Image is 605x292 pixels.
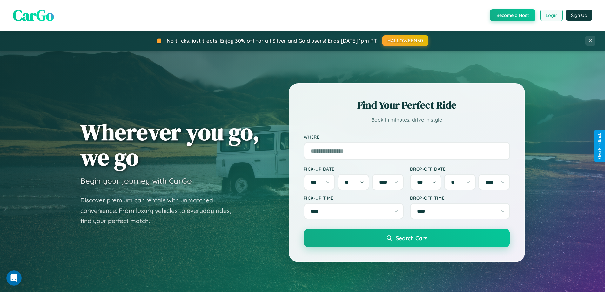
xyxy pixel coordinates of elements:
[304,166,404,172] label: Pick-up Date
[396,234,427,241] span: Search Cars
[410,195,510,200] label: Drop-off Time
[167,37,378,44] span: No tricks, just treats! Enjoy 30% off for all Silver and Gold users! Ends [DATE] 1pm PT.
[597,133,602,159] div: Give Feedback
[566,10,592,21] button: Sign Up
[304,98,510,112] h2: Find Your Perfect Ride
[304,134,510,139] label: Where
[13,5,54,26] span: CarGo
[304,115,510,125] p: Book in minutes, drive in style
[304,229,510,247] button: Search Cars
[382,35,428,46] button: HALLOWEEN30
[540,10,563,21] button: Login
[304,195,404,200] label: Pick-up Time
[490,9,535,21] button: Become a Host
[80,176,192,186] h3: Begin your journey with CarGo
[6,270,22,286] iframe: Intercom live chat
[80,119,259,170] h1: Wherever you go, we go
[410,166,510,172] label: Drop-off Date
[80,195,239,226] p: Discover premium car rentals with unmatched convenience. From luxury vehicles to everyday rides, ...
